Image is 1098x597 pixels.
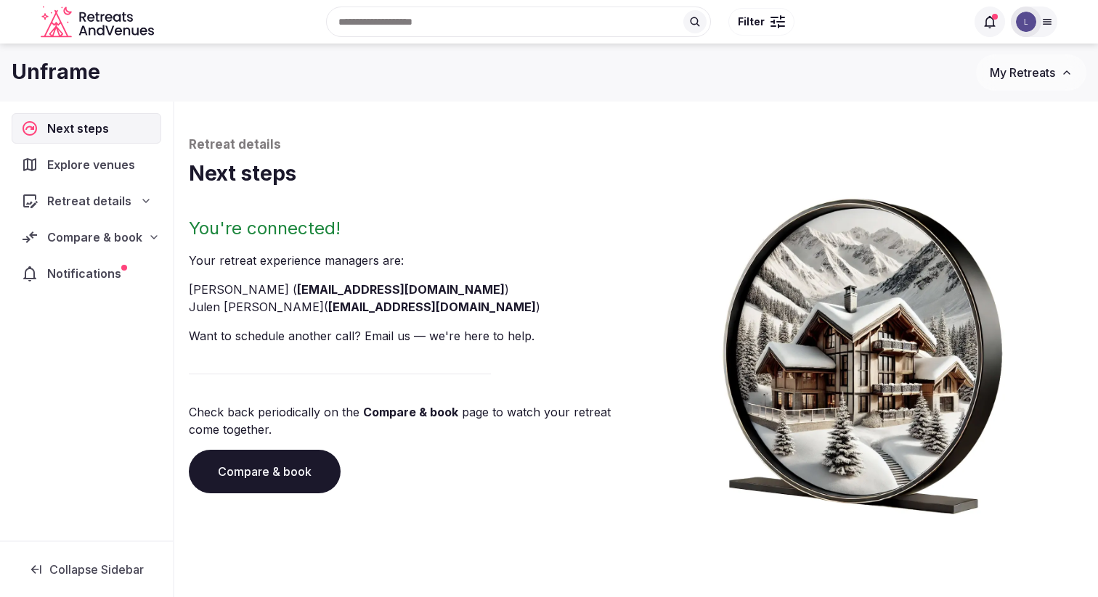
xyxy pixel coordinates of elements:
[189,160,1083,188] h1: Next steps
[328,300,536,314] a: [EMAIL_ADDRESS][DOMAIN_NAME]
[990,65,1055,80] span: My Retreats
[12,258,161,289] a: Notifications
[189,298,630,316] li: Julen [PERSON_NAME] ( )
[47,228,142,246] span: Compare & book
[189,281,630,298] li: [PERSON_NAME] ( )
[297,282,505,297] a: [EMAIL_ADDRESS][DOMAIN_NAME]
[12,113,161,144] a: Next steps
[47,192,131,210] span: Retreat details
[189,136,1083,154] p: Retreat details
[189,252,630,269] p: Your retreat experience manager s are :
[976,54,1086,91] button: My Retreats
[41,6,157,38] svg: Retreats and Venues company logo
[189,450,341,493] a: Compare & book
[189,217,630,240] h2: You're connected!
[12,553,161,585] button: Collapse Sidebar
[1016,12,1036,32] img: Luke Fujii
[189,327,630,345] p: Want to schedule another call? Email us — we're here to help.
[363,405,458,419] a: Compare & book
[47,265,127,282] span: Notifications
[189,403,630,438] p: Check back periodically on the page to watch your retreat come together.
[12,149,161,180] a: Explore venues
[47,120,115,137] span: Next steps
[47,156,141,173] span: Explore venues
[728,8,794,36] button: Filter
[12,58,100,86] h1: Unframe
[738,15,765,29] span: Filter
[49,562,144,577] span: Collapse Sidebar
[700,188,1025,514] img: Winter chalet retreat in picture frame
[41,6,157,38] a: Visit the homepage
